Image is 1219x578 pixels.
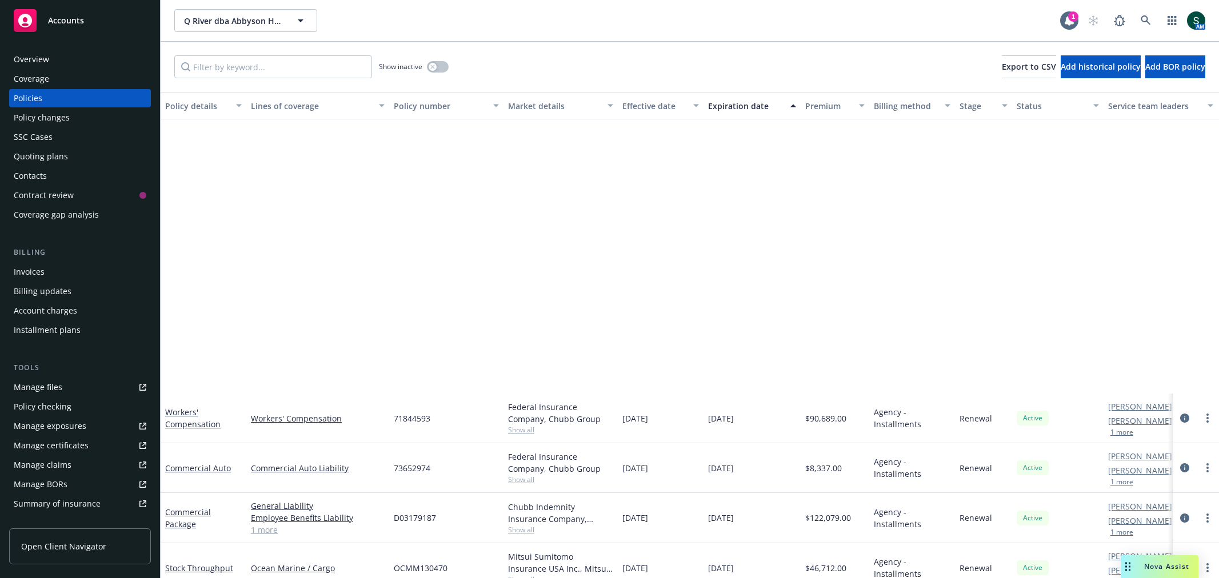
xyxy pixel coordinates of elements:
[9,206,151,224] a: Coverage gap analysis
[9,398,151,416] a: Policy checking
[9,321,151,339] a: Installment plans
[14,147,68,166] div: Quoting plans
[394,462,430,474] span: 73652974
[14,456,71,474] div: Manage claims
[1021,563,1044,573] span: Active
[704,92,801,119] button: Expiration date
[1110,529,1133,536] button: 1 more
[184,15,283,27] span: Q River dba Abbyson Home
[251,100,372,112] div: Lines of coverage
[1108,450,1172,462] a: [PERSON_NAME]
[805,462,842,474] span: $8,337.00
[874,406,950,430] span: Agency - Installments
[1201,511,1214,525] a: more
[1108,500,1172,512] a: [PERSON_NAME]
[622,512,648,524] span: [DATE]
[246,92,389,119] button: Lines of coverage
[1061,61,1141,72] span: Add historical policy
[14,475,67,493] div: Manage BORs
[1178,411,1192,425] a: circleInformation
[9,282,151,300] a: Billing updates
[14,206,99,224] div: Coverage gap analysis
[1108,415,1172,427] a: [PERSON_NAME]
[869,92,955,119] button: Billing method
[508,525,613,535] span: Show all
[9,302,151,320] a: Account charges
[14,167,47,185] div: Contacts
[9,263,151,281] a: Invoices
[48,16,84,25] span: Accounts
[874,456,950,480] span: Agency - Installments
[1110,429,1133,436] button: 1 more
[9,109,151,127] a: Policy changes
[508,451,613,475] div: Federal Insurance Company, Chubb Group
[960,100,995,112] div: Stage
[960,462,992,474] span: Renewal
[508,475,613,484] span: Show all
[1108,550,1172,562] a: [PERSON_NAME]
[1108,9,1131,32] a: Report a Bug
[503,92,618,119] button: Market details
[708,412,734,424] span: [DATE]
[14,514,87,532] div: Policy AI ingestions
[9,417,151,435] span: Manage exposures
[1021,513,1044,523] span: Active
[9,50,151,69] a: Overview
[955,92,1012,119] button: Stage
[1187,11,1205,30] img: photo
[9,167,151,185] a: Contacts
[14,282,71,300] div: Billing updates
[21,540,106,552] span: Open Client Navigator
[165,563,233,573] a: Stock Throughput
[174,55,372,78] input: Filter by keyword...
[508,551,613,575] div: Mitsui Sumitomo Insurance USA Inc., Mitsui Sumitomo Insurance Group
[1082,9,1105,32] a: Start snowing
[618,92,704,119] button: Effective date
[708,462,734,474] span: [DATE]
[14,436,89,455] div: Manage certificates
[14,128,53,146] div: SSC Cases
[1061,55,1141,78] button: Add historical policy
[9,128,151,146] a: SSC Cases
[161,92,246,119] button: Policy details
[708,512,734,524] span: [DATE]
[1144,561,1189,571] span: Nova Assist
[1104,92,1218,119] button: Service team leaders
[9,475,151,493] a: Manage BORs
[165,507,211,529] a: Commercial Package
[1002,61,1056,72] span: Export to CSV
[508,425,613,435] span: Show all
[1110,479,1133,485] button: 1 more
[251,524,385,536] a: 1 more
[9,89,151,107] a: Policies
[1021,413,1044,423] span: Active
[9,362,151,374] div: Tools
[174,9,317,32] button: Q River dba Abbyson Home
[9,70,151,88] a: Coverage
[9,5,151,37] a: Accounts
[708,100,784,112] div: Expiration date
[251,412,385,424] a: Workers' Compensation
[14,186,74,204] div: Contract review
[9,456,151,474] a: Manage claims
[379,62,422,71] span: Show inactive
[1002,55,1056,78] button: Export to CSV
[9,147,151,166] a: Quoting plans
[622,412,648,424] span: [DATE]
[165,100,229,112] div: Policy details
[805,562,846,574] span: $46,712.00
[394,512,436,524] span: D03179187
[874,506,950,530] span: Agency - Installments
[1108,464,1172,476] a: [PERSON_NAME]
[14,417,86,435] div: Manage exposures
[14,109,70,127] div: Policy changes
[960,412,992,424] span: Renewal
[1012,92,1104,119] button: Status
[14,263,45,281] div: Invoices
[1201,561,1214,575] a: more
[251,462,385,474] a: Commercial Auto Liability
[251,512,385,524] a: Employee Benefits Liability
[394,100,486,112] div: Policy number
[622,462,648,474] span: [DATE]
[508,100,601,112] div: Market details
